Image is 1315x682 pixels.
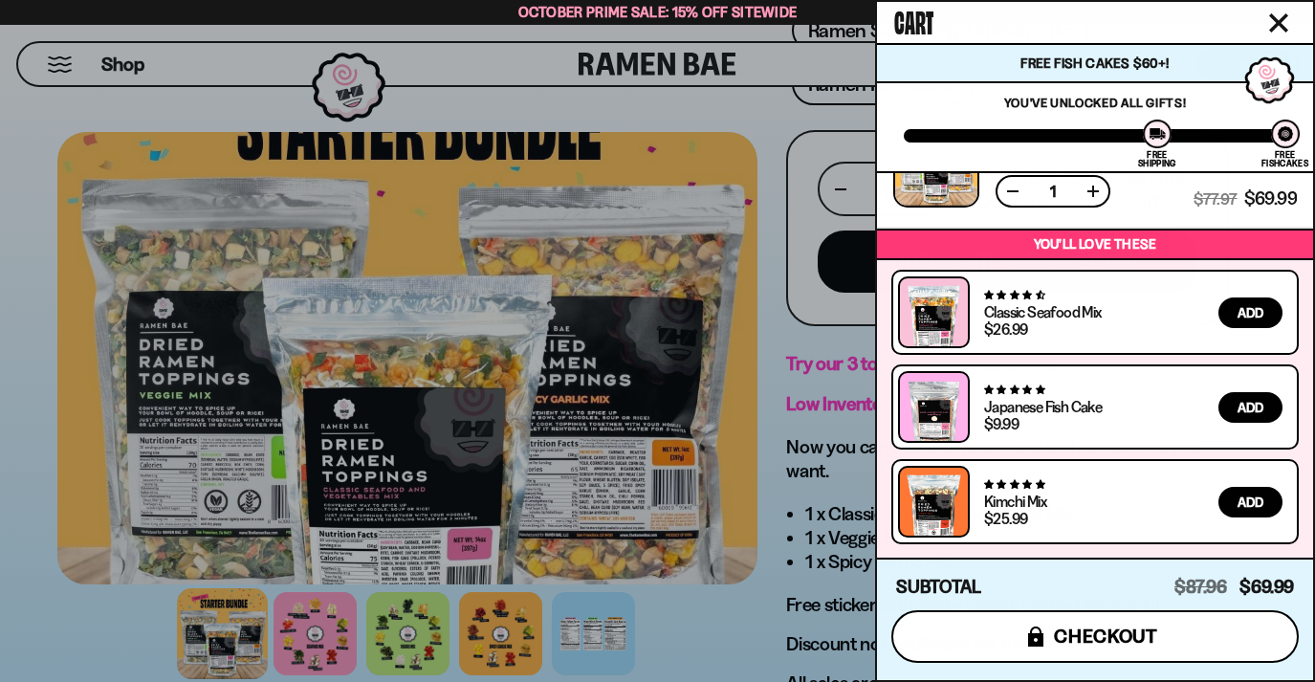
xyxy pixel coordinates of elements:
[1261,150,1308,167] div: Free Fishcakes
[1238,401,1263,414] span: Add
[1238,495,1263,509] span: Add
[1244,190,1297,208] span: $69.99
[1194,190,1237,208] span: $77.97
[984,478,1044,491] span: 4.76 stars
[1020,55,1169,72] span: Free Fish Cakes $60+!
[896,578,981,597] h4: Subtotal
[1218,297,1282,328] button: Add
[1218,392,1282,423] button: Add
[1264,9,1293,37] button: Close cart
[882,235,1308,253] p: You’ll love these
[984,302,1102,321] a: Classic Seafood Mix
[984,321,1027,337] div: $26.99
[1054,626,1158,647] span: checkout
[1038,184,1068,199] span: 1
[1239,576,1294,598] span: $69.99
[984,511,1027,526] div: $25.99
[891,610,1299,663] button: checkout
[984,289,1044,301] span: 4.68 stars
[984,492,1046,511] a: Kimchi Mix
[904,95,1286,110] p: You've unlocked all gifts!
[984,416,1019,431] div: $9.99
[984,397,1102,416] a: Japanese Fish Cake
[1138,150,1175,167] div: Free Shipping
[1238,306,1263,319] span: Add
[518,3,798,21] span: October Prime Sale: 15% off Sitewide
[1174,576,1227,598] span: $87.96
[1218,487,1282,517] button: Add
[894,1,933,39] span: Cart
[984,384,1044,396] span: 4.77 stars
